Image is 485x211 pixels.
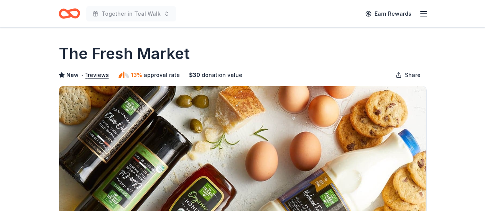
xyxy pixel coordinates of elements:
button: 1reviews [85,70,109,80]
span: • [81,72,83,78]
span: approval rate [144,70,180,80]
span: Share [405,70,421,80]
span: 13% [131,70,142,80]
button: Together in Teal Walk [86,6,176,21]
button: Share [390,67,427,83]
span: Together in Teal Walk [102,9,161,18]
span: New [66,70,79,80]
a: Earn Rewards [361,7,416,21]
h1: The Fresh Market [59,43,190,64]
a: Home [59,5,80,23]
span: $ 30 [189,70,200,80]
span: donation value [202,70,242,80]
